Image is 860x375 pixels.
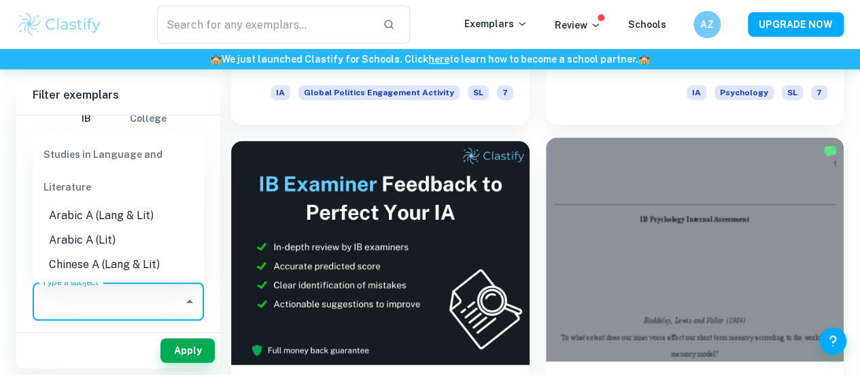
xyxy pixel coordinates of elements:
[33,227,204,252] li: Arabic A (Lit)
[157,5,372,44] input: Search for any exemplars...
[748,12,844,37] button: UPGRADE NOW
[811,85,827,100] span: 7
[180,292,199,311] button: Close
[33,203,204,227] li: Arabic A (Lang & Lit)
[693,11,721,38] button: AZ
[231,141,530,365] img: Thumbnail
[687,85,706,100] span: IA
[70,103,103,135] button: IB
[33,252,204,276] li: Chinese A (Lang & Lit)
[298,85,460,100] span: Global Politics Engagement Activity
[130,103,167,135] button: College
[271,85,290,100] span: IA
[819,327,846,355] button: Help and Feedback
[160,338,215,363] button: Apply
[715,85,774,100] span: Psychology
[555,18,601,33] p: Review
[70,103,167,135] div: Filter type choice
[782,85,803,100] span: SL
[3,52,857,67] h6: We just launched Clastify for Schools. Click to learn how to become a school partner.
[700,17,715,32] h6: AZ
[497,85,513,100] span: 7
[33,276,204,301] li: Chinese A (Lit)
[428,54,449,65] a: here
[16,76,220,114] h6: Filter exemplars
[33,137,204,203] div: Studies in Language and Literature
[42,276,99,288] label: Type a subject
[628,19,666,30] a: Schools
[468,85,489,100] span: SL
[823,144,837,158] img: Marked
[638,54,650,65] span: 🏫
[464,16,528,31] p: Exemplars
[210,54,222,65] span: 🏫
[16,11,103,38] img: Clastify logo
